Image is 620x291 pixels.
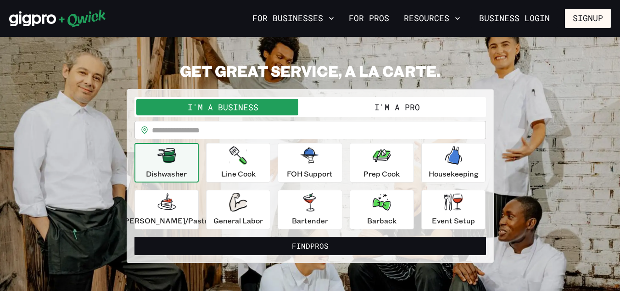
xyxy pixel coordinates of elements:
button: Dishwasher [134,143,199,183]
p: Event Setup [432,215,475,226]
button: Prep Cook [350,143,414,183]
button: Event Setup [421,190,486,229]
button: Barback [350,190,414,229]
button: FindPros [134,237,486,255]
p: Dishwasher [146,168,187,179]
button: Signup [565,9,611,28]
p: Housekeeping [429,168,479,179]
button: I'm a Pro [310,99,484,115]
button: Housekeeping [421,143,486,183]
p: Prep Cook [363,168,400,179]
p: FOH Support [287,168,333,179]
a: For Pros [345,11,393,26]
button: Line Cook [206,143,270,183]
button: Resources [400,11,464,26]
p: General Labor [213,215,263,226]
h2: GET GREAT SERVICE, A LA CARTE. [127,62,494,80]
a: Business Login [471,9,558,28]
p: Barback [367,215,397,226]
button: FOH Support [278,143,342,183]
p: Line Cook [221,168,256,179]
button: I'm a Business [136,99,310,115]
button: Bartender [278,190,342,229]
p: [PERSON_NAME]/Pastry [122,215,212,226]
p: Bartender [292,215,328,226]
button: For Businesses [249,11,338,26]
button: General Labor [206,190,270,229]
button: [PERSON_NAME]/Pastry [134,190,199,229]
